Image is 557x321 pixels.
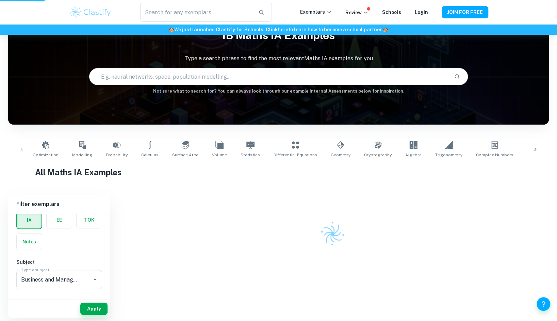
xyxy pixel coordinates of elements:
[274,152,317,158] span: Differential Equations
[140,3,252,22] input: Search for any exemplars...
[405,152,422,158] span: Algebra
[451,71,463,82] button: Search
[172,152,198,158] span: Surface Area
[8,54,549,63] p: Type a search phrase to find the most relevant Maths IA examples for you
[168,27,174,32] span: 🏫
[72,152,92,158] span: Modelling
[77,212,102,228] button: TOK
[435,152,462,158] span: Trigonometry
[278,27,288,32] a: here
[331,152,350,158] span: Geometry
[33,152,59,158] span: Optimization
[476,152,513,158] span: Complex Numbers
[17,212,42,228] button: IA
[141,152,159,158] span: Calculus
[35,166,522,178] h1: All Maths IA Examples
[8,195,110,214] h6: Filter exemplars
[80,303,108,315] button: Apply
[17,234,42,250] button: Notes
[90,275,100,284] button: Open
[8,25,549,46] h1: IB Maths IA examples
[300,8,332,16] p: Exemplars
[212,152,227,158] span: Volume
[89,67,448,86] input: E.g. neural networks, space, population modelling...
[1,26,556,33] h6: We just launched Clastify for Schools. Click to learn how to become a school partner.
[382,10,401,15] a: Schools
[47,212,72,228] button: EE
[537,297,550,311] button: Help and Feedback
[315,217,349,251] img: Clastify logo
[21,267,49,273] label: Type a subject
[345,9,368,16] p: Review
[364,152,392,158] span: Cryptography
[8,88,549,95] h6: Not sure what to search for? You can always look through our example Internal Assessments below f...
[415,10,428,15] a: Login
[69,5,112,19] img: Clastify logo
[383,27,389,32] span: 🏫
[241,152,260,158] span: Statistics
[106,152,128,158] span: Probability
[16,258,102,266] h6: Subject
[442,6,488,18] button: JOIN FOR FREE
